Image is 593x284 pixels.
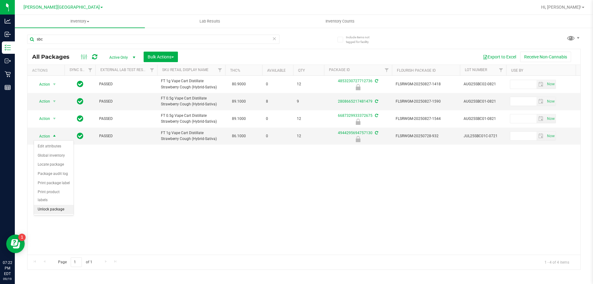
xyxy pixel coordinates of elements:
a: Use By [511,68,523,73]
span: PASSED [99,116,154,122]
span: AUG25SBC02-0821 [464,81,503,87]
a: 2808665217481479 [338,99,372,104]
span: select [545,97,556,106]
a: Filter [85,65,95,75]
span: PASSED [99,99,154,104]
span: Inventory Counts [317,19,363,24]
button: Bulk Actions [144,52,178,62]
inline-svg: Reports [5,84,11,91]
a: Package ID [329,68,350,72]
a: Inventory [15,15,145,28]
span: PASSED [99,133,154,139]
a: Filter [147,65,157,75]
a: Sku Retail Display Name [162,68,208,72]
a: Lab Results [145,15,275,28]
span: 12 [297,81,320,87]
span: 80.9000 [229,80,249,89]
input: 1 [71,257,82,267]
span: FLSRWGM-20250827-1418 [396,81,456,87]
li: Unlock package [34,205,74,214]
span: Hi, [PERSON_NAME]! [541,5,581,10]
span: Action [34,80,50,89]
a: Filter [215,65,225,75]
span: Set Current date [545,114,556,123]
a: Filter [382,65,392,75]
li: Edit attributes [34,142,74,151]
span: FT 0.5g Vape Cart Distillate Strawberry Cough (Hybrid-Sativa) [161,95,221,107]
inline-svg: Analytics [5,18,11,24]
a: Qty [298,68,305,73]
span: 12 [297,133,320,139]
span: Sync from Compliance System [374,79,378,83]
span: All Packages [32,53,76,60]
span: Inventory [15,19,145,24]
span: select [545,114,556,123]
span: In Sync [77,80,83,88]
span: select [536,80,545,89]
span: [PERSON_NAME][GEOGRAPHIC_DATA] [23,5,100,10]
span: 0 [266,81,289,87]
span: In Sync [77,132,83,140]
span: 8 [266,99,289,104]
span: 86.1000 [229,132,249,141]
span: 89.1000 [229,114,249,123]
span: 0 [266,116,289,122]
span: select [536,114,545,123]
a: Flourish Package ID [397,68,436,73]
inline-svg: Retail [5,71,11,77]
a: Sync Status [69,68,93,72]
span: select [536,97,545,106]
span: Action [34,114,50,123]
a: External Lab Test Result [100,68,149,72]
span: FT 1g Vape Cart Distillate Strawberry Cough (Hybrid-Sativa) [161,78,221,90]
span: Action [34,97,50,106]
li: Global inventory [34,151,74,160]
button: Receive Non-Cannabis [520,52,571,62]
a: 6687329933372675 [338,113,372,118]
div: Actions [32,68,62,73]
span: Bulk Actions [148,54,174,59]
li: Package audit log [34,169,74,179]
span: 89.1000 [229,97,249,106]
iframe: Resource center unread badge [18,234,26,241]
span: 1 - 4 of 4 items [540,257,574,267]
span: PASSED [99,81,154,87]
span: AUG25SBC01-0821 [464,116,503,122]
span: FT 1g Vape Cart Distillate Strawberry Cough (Hybrid-Sativa) [161,130,221,142]
p: 09/19 [3,277,12,281]
a: Lot Number [465,68,487,72]
span: Set Current date [545,80,556,89]
a: THC% [230,68,240,73]
span: select [51,97,58,106]
iframe: Resource center [6,235,25,253]
span: Sync from Compliance System [374,99,378,104]
span: select [536,132,545,140]
span: Clear [272,35,276,43]
p: 07:22 PM EDT [3,260,12,277]
inline-svg: Outbound [5,58,11,64]
span: Sync from Compliance System [374,113,378,118]
li: Print product labels [34,188,74,205]
inline-svg: Inbound [5,31,11,37]
span: Page of 1 [53,257,97,267]
li: Print package label [34,179,74,188]
a: Filter [496,65,506,75]
span: FLSRWGM-20250827-1544 [396,116,456,122]
span: FT 0.5g Vape Cart Distillate Strawberry Cough (Hybrid-Sativa) [161,113,221,125]
span: Set Current date [545,132,556,141]
inline-svg: Inventory [5,45,11,51]
a: Available [267,68,286,73]
span: select [51,80,58,89]
a: Inventory Counts [275,15,405,28]
span: JUL25SBC01C-0721 [464,133,503,139]
input: Search Package ID, Item Name, SKU, Lot or Part Number... [27,35,280,44]
a: 4853230727712736 [338,79,372,83]
span: AUG25SBC01-0821 [464,99,503,104]
span: select [545,80,556,89]
span: In Sync [77,97,83,106]
span: Sync from Compliance System [374,131,378,135]
div: Newly Received [323,84,393,90]
span: select [51,132,58,141]
li: Locate package [34,160,74,169]
span: 0 [266,133,289,139]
